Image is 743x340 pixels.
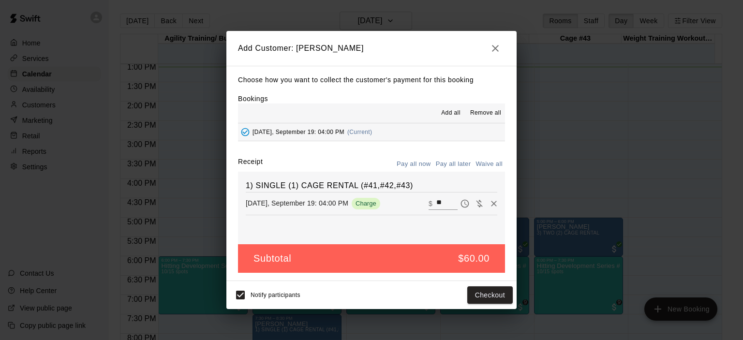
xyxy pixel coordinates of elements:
button: Pay all later [433,157,474,172]
label: Bookings [238,95,268,103]
button: Remove all [466,105,505,121]
span: (Current) [347,129,372,135]
button: Pay all now [394,157,433,172]
span: Remove all [470,108,501,118]
button: Waive all [473,157,505,172]
button: Remove [487,196,501,211]
h5: $60.00 [458,252,490,265]
label: Receipt [238,157,263,172]
button: Checkout [467,286,513,304]
span: Pay later [458,199,472,207]
button: Add all [435,105,466,121]
span: Notify participants [251,292,300,298]
p: [DATE], September 19: 04:00 PM [246,198,348,208]
p: Choose how you want to collect the customer's payment for this booking [238,74,505,86]
span: Waive payment [472,199,487,207]
span: Add all [441,108,461,118]
button: Added - Collect Payment[DATE], September 19: 04:00 PM(Current) [238,123,505,141]
span: [DATE], September 19: 04:00 PM [253,129,344,135]
p: $ [429,199,432,208]
h5: Subtotal [253,252,291,265]
h6: 1) SINGLE (1) CAGE RENTAL (#41,#42,#43) [246,179,497,192]
button: Added - Collect Payment [238,125,253,139]
span: Charge [352,200,380,207]
h2: Add Customer: [PERSON_NAME] [226,31,517,66]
